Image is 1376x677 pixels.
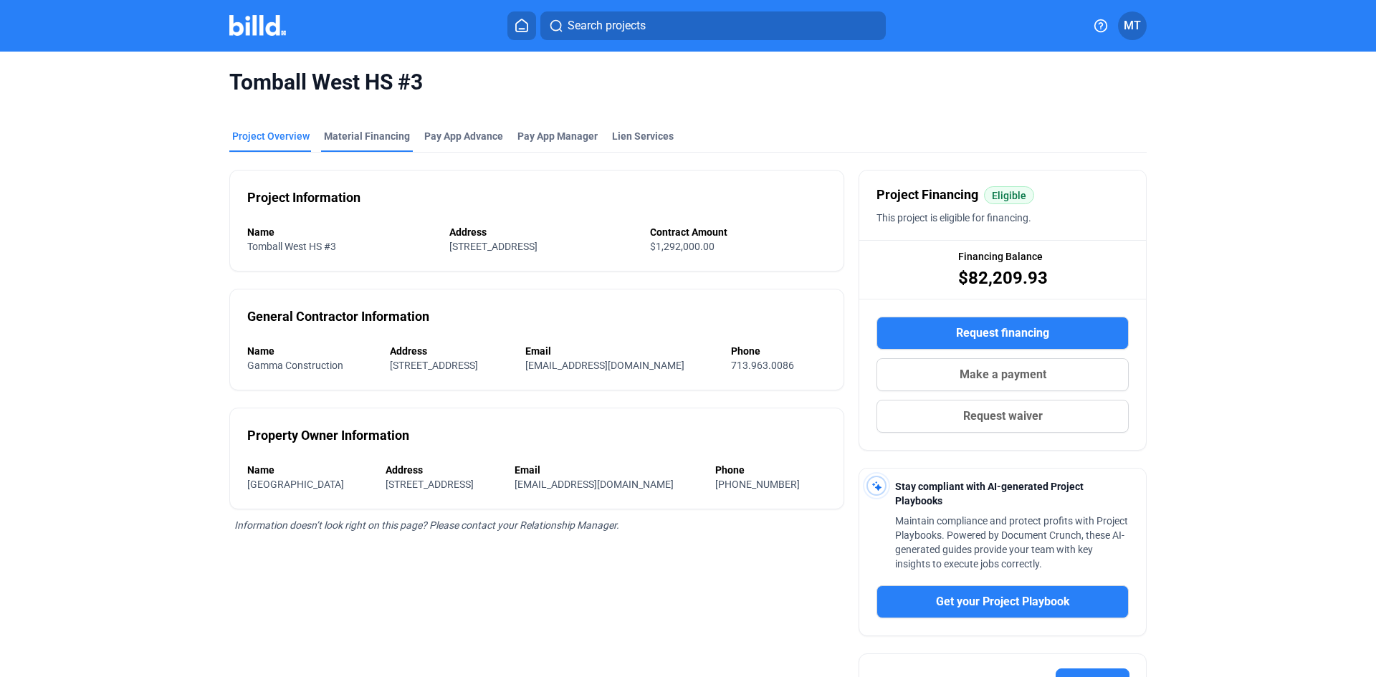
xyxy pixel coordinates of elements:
div: Contract Amount [650,225,826,239]
div: Material Financing [324,129,410,143]
span: Stay compliant with AI-generated Project Playbooks [895,481,1084,506]
div: Pay App Advance [424,129,503,143]
div: Address [390,344,510,358]
button: Request financing [876,317,1129,350]
span: Financing Balance [958,249,1043,264]
span: Request waiver [963,408,1043,425]
span: Tomball West HS #3 [229,69,1147,96]
div: Project Overview [232,129,310,143]
div: Name [247,225,435,239]
span: [GEOGRAPHIC_DATA] [247,479,344,490]
div: Address [449,225,636,239]
span: Information doesn’t look right on this page? Please contact your Relationship Manager. [234,519,619,531]
button: Search projects [540,11,886,40]
span: [STREET_ADDRESS] [449,241,537,252]
button: Make a payment [876,358,1129,391]
div: Name [247,344,376,358]
span: Make a payment [960,366,1046,383]
span: $82,209.93 [958,267,1048,289]
span: Search projects [568,17,646,34]
div: Project Information [247,188,360,208]
span: [STREET_ADDRESS] [386,479,474,490]
div: Email [515,463,701,477]
button: Request waiver [876,400,1129,433]
div: Address [386,463,501,477]
div: Phone [731,344,826,358]
span: [EMAIL_ADDRESS][DOMAIN_NAME] [515,479,674,490]
span: Maintain compliance and protect profits with Project Playbooks. Powered by Document Crunch, these... [895,515,1128,570]
div: Phone [715,463,827,477]
span: [PHONE_NUMBER] [715,479,800,490]
span: This project is eligible for financing. [876,212,1031,224]
span: MT [1124,17,1141,34]
span: Pay App Manager [517,129,598,143]
span: [EMAIL_ADDRESS][DOMAIN_NAME] [525,360,684,371]
img: Billd Company Logo [229,15,286,36]
button: MT [1118,11,1147,40]
span: Request financing [956,325,1049,342]
button: Get your Project Playbook [876,585,1129,618]
span: Gamma Construction [247,360,343,371]
div: Lien Services [612,129,674,143]
div: Name [247,463,371,477]
div: General Contractor Information [247,307,429,327]
span: $1,292,000.00 [650,241,715,252]
span: [STREET_ADDRESS] [390,360,478,371]
span: Tomball West HS #3 [247,241,336,252]
span: Project Financing [876,185,978,205]
span: Get your Project Playbook [936,593,1070,610]
div: Property Owner Information [247,426,409,446]
mat-chip: Eligible [984,186,1034,204]
span: 713.963.0086 [731,360,794,371]
div: Email [525,344,717,358]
